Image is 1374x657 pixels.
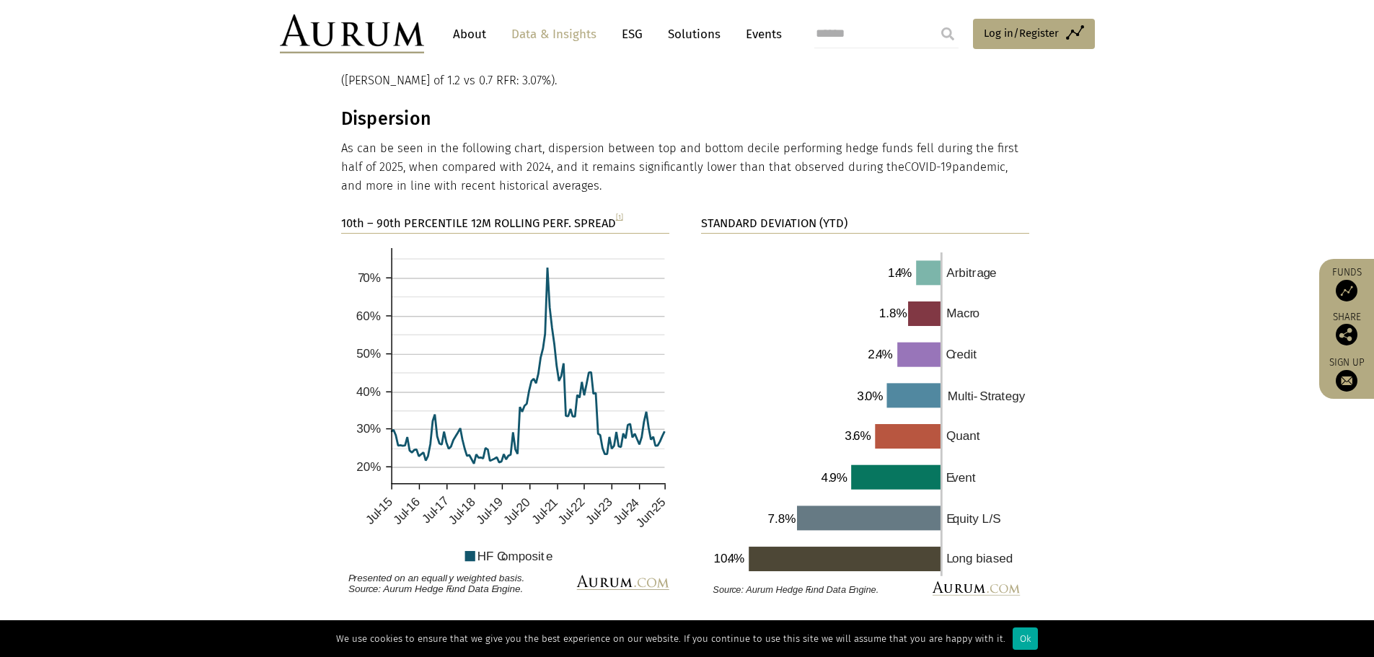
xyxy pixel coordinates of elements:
p: As can be seen in the following chart, dispersion between top and bottom decile performing hedge ... [341,139,1030,196]
img: Share this post [1336,324,1357,345]
span: Log in/Register [984,25,1059,42]
a: Solutions [661,21,728,48]
a: Data & Insights [504,21,604,48]
img: Aurum [280,14,424,53]
strong: STANDARD DEVIATION (YTD) [701,216,847,230]
a: [1] [616,213,623,221]
span: COVID-19 [904,160,952,174]
img: Access Funds [1336,280,1357,301]
a: Events [739,21,782,48]
img: Sign up to our newsletter [1336,370,1357,392]
a: About [446,21,493,48]
a: Funds [1326,266,1367,301]
div: Ok [1013,627,1038,650]
a: ESG [615,21,650,48]
div: Share [1326,312,1367,345]
strong: 10th – 90th PERCENTILE 12M ROLLING PERF. SPREAD [341,216,623,230]
a: Sign up [1326,356,1367,392]
input: Submit [933,19,962,48]
a: Log in/Register [973,19,1095,49]
h3: Dispersion [341,108,1030,130]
